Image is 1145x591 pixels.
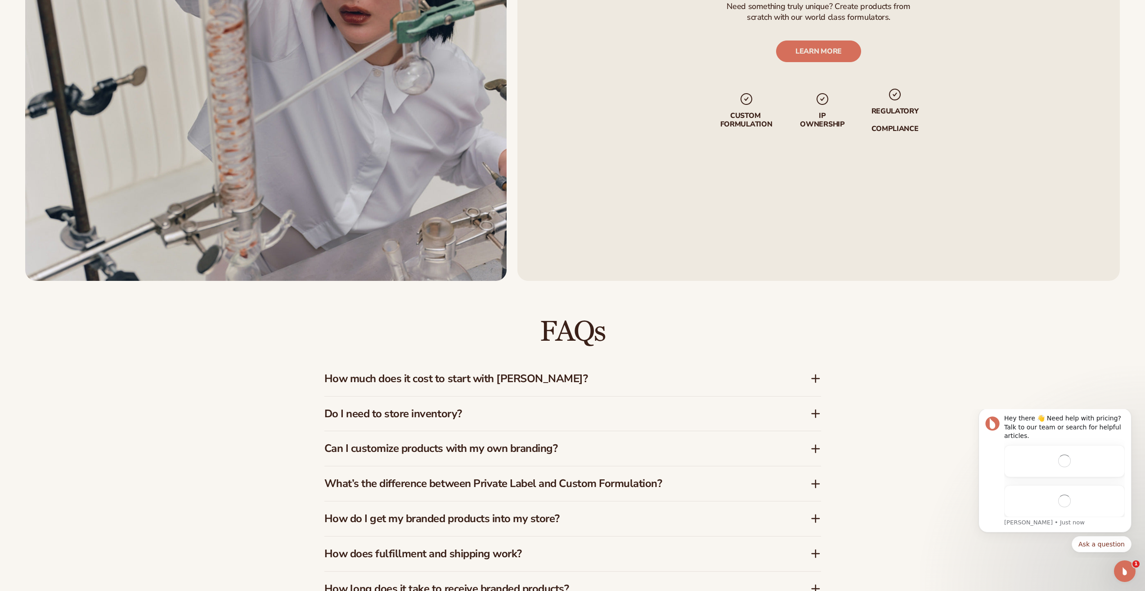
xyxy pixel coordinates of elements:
[1132,560,1140,568] span: 1
[39,5,160,32] div: Hey there 👋 Need help with pricing? Talk to our team or search for helpful articles.
[20,7,35,22] img: Profile image for Lee
[727,12,910,23] p: scratch with our world class formulators.
[718,112,774,129] p: Custom formulation
[324,407,783,420] h3: Do I need to store inventory?
[776,41,861,62] a: LEARN MORE
[324,512,783,525] h3: How do I get my branded products into my store?
[324,477,783,490] h3: What’s the difference between Private Label and Custom Formulation?
[888,87,902,102] img: checkmark_svg
[324,317,821,347] h2: FAQs
[13,127,166,143] div: Quick reply options
[965,409,1145,558] iframe: Intercom notifications message
[739,92,753,106] img: checkmark_svg
[324,442,783,455] h3: Can I customize products with my own branding?
[39,5,160,108] div: Message content
[324,547,783,560] h3: How does fulfillment and shipping work?
[324,372,783,385] h3: How much does it cost to start with [PERSON_NAME]?
[727,1,910,12] p: Need something truly unique? Create products from
[39,109,160,117] p: Message from Lee, sent Just now
[1114,560,1136,582] iframe: Intercom live chat
[107,127,166,143] button: Quick reply: Ask a question
[871,107,919,133] p: regulatory compliance
[815,92,830,106] img: checkmark_svg
[799,112,845,129] p: IP Ownership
